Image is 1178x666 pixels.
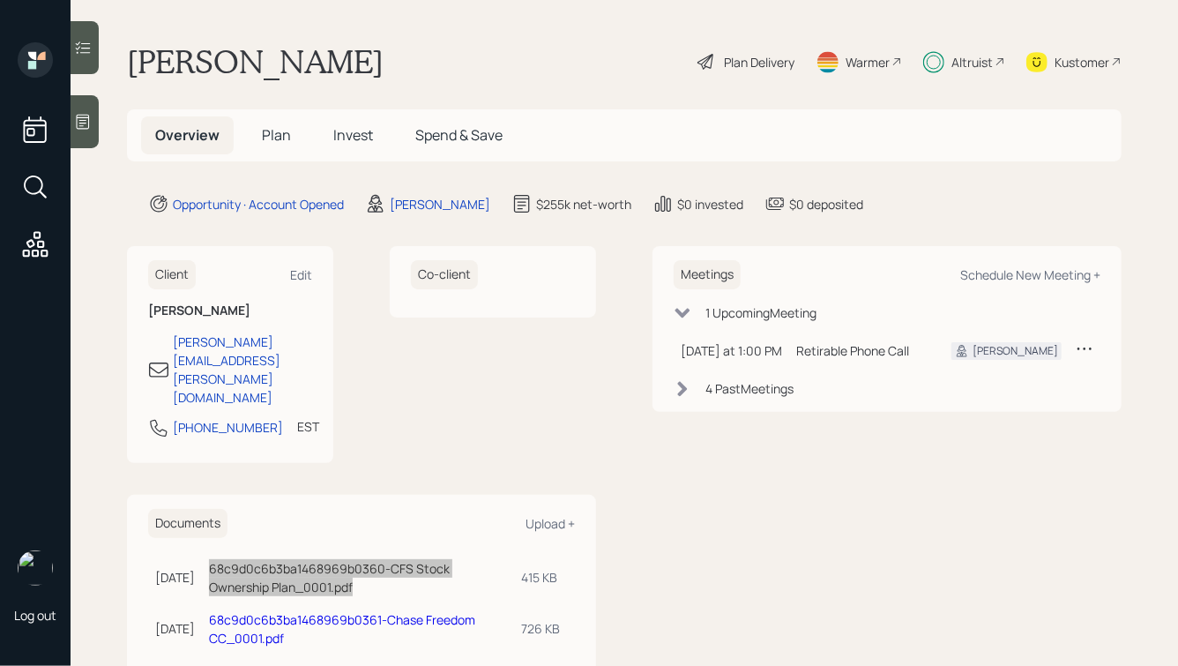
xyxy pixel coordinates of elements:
[681,341,782,360] div: [DATE] at 1:00 PM
[846,53,890,71] div: Warmer
[14,607,56,624] div: Log out
[18,550,53,586] img: hunter_neumayer.jpg
[724,53,794,71] div: Plan Delivery
[127,42,384,81] h1: [PERSON_NAME]
[333,125,373,145] span: Invest
[674,260,741,289] h6: Meetings
[209,560,450,595] a: 68c9d0c6b3ba1468969b0360-CFS Stock Ownership Plan_0001.pdf
[536,195,631,213] div: $255k net-worth
[155,619,195,638] div: [DATE]
[209,611,475,647] a: 68c9d0c6b3ba1468969b0361-Chase Freedom CC_0001.pdf
[148,303,312,318] h6: [PERSON_NAME]
[297,417,319,436] div: EST
[960,266,1100,283] div: Schedule New Meeting +
[1055,53,1109,71] div: Kustomer
[173,195,344,213] div: Opportunity · Account Opened
[677,195,743,213] div: $0 invested
[290,266,312,283] div: Edit
[521,568,568,587] div: 415 KB
[390,195,490,213] div: [PERSON_NAME]
[148,260,196,289] h6: Client
[951,53,993,71] div: Altruist
[148,509,227,538] h6: Documents
[796,341,923,360] div: Retirable Phone Call
[155,568,195,587] div: [DATE]
[526,515,575,532] div: Upload +
[973,343,1058,359] div: [PERSON_NAME]
[789,195,863,213] div: $0 deposited
[155,125,220,145] span: Overview
[262,125,291,145] span: Plan
[173,418,283,437] div: [PHONE_NUMBER]
[173,333,312,407] div: [PERSON_NAME][EMAIL_ADDRESS][PERSON_NAME][DOMAIN_NAME]
[411,260,478,289] h6: Co-client
[415,125,503,145] span: Spend & Save
[705,379,794,398] div: 4 Past Meeting s
[521,619,568,638] div: 726 KB
[705,303,816,322] div: 1 Upcoming Meeting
